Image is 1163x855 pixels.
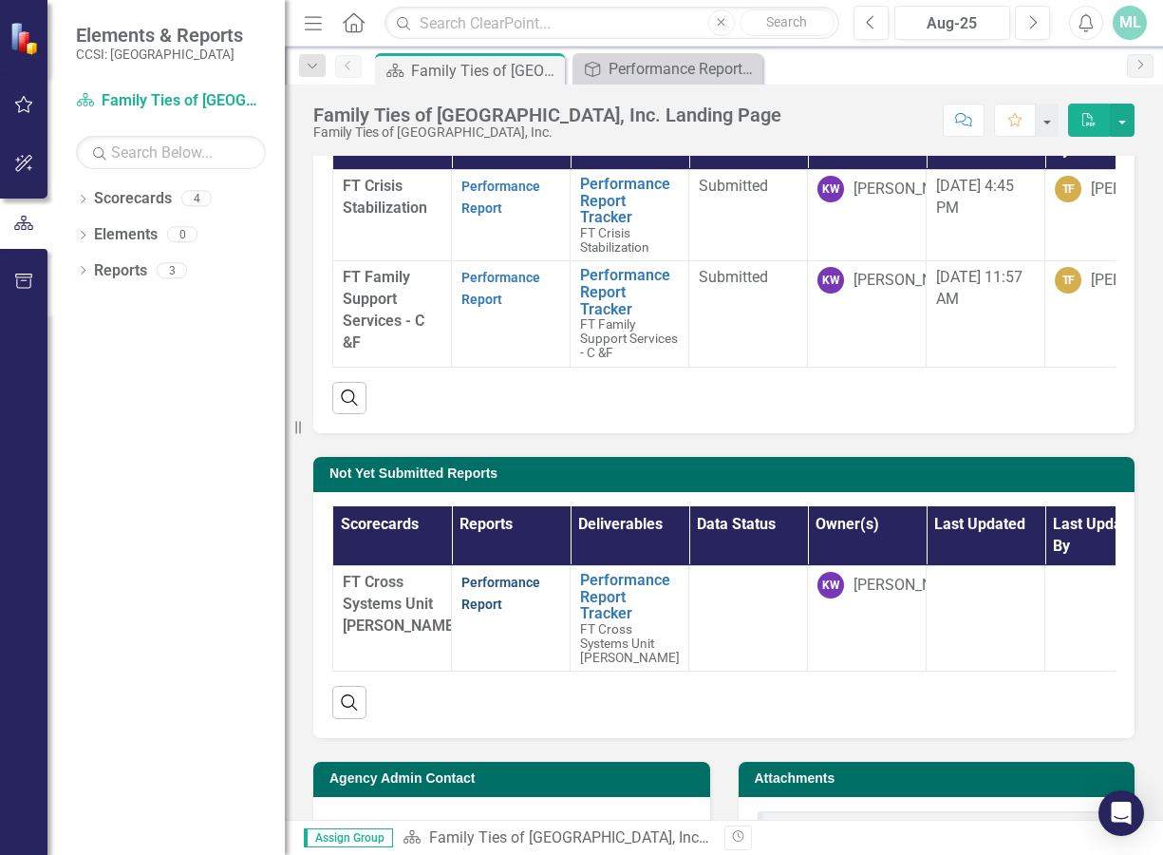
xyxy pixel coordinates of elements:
a: Family Ties of [GEOGRAPHIC_DATA], Inc. [429,828,709,846]
td: Double-Click to Edit Right Click for Context Menu [571,566,689,672]
a: Performance Report Tracker [577,57,758,81]
div: » [403,827,710,849]
div: 3 [157,262,187,278]
h3: Attachments [755,771,1126,786]
span: FT Crisis Stabilization [343,177,427,217]
span: Submitted [699,177,768,195]
div: KW [817,267,844,294]
td: Double-Click to Edit Right Click for Context Menu [571,261,689,367]
div: [DATE] 11:57 AM [936,267,1035,311]
a: Scorecards [94,188,172,210]
td: Double-Click to Edit [689,170,808,261]
span: Elements & Reports [76,24,243,47]
a: Elements [94,224,158,246]
a: Performance Report Tracker [580,572,680,622]
td: Double-Click to Edit [689,566,808,672]
input: Search Below... [76,136,266,169]
a: Performance Report Tracker [580,267,679,317]
span: FT Crisis Stabilization [580,225,649,255]
div: TF [1055,267,1081,294]
small: CCSI: [GEOGRAPHIC_DATA] [76,47,243,62]
a: Performance Report [461,575,540,612]
td: Double-Click to Edit Right Click for Context Menu [571,170,689,261]
h3: Not Yet Submitted Reports [329,466,1125,481]
div: Family Ties of [GEOGRAPHIC_DATA], Inc. Landing Page [313,104,781,125]
div: 4 [181,191,212,207]
td: Double-Click to Edit [689,261,808,367]
div: Aug-25 [901,12,1004,35]
span: FT Family Support Services - C &F [580,316,678,360]
a: Family Ties of [GEOGRAPHIC_DATA], Inc. [76,90,266,112]
button: Aug-25 [894,6,1011,40]
span: Assign Group [304,828,393,847]
div: [PERSON_NAME] [853,179,967,200]
span: FT Family Support Services - C &F [343,268,424,351]
div: KW [817,176,844,202]
span: FT Cross Systems Unit [PERSON_NAME] [343,573,458,635]
img: ClearPoint Strategy [8,20,44,56]
span: Search [766,14,807,29]
div: Performance Report Tracker [609,57,758,81]
div: TF [1055,176,1081,202]
a: Performance Report Tracker [580,176,679,226]
div: Open Intercom Messenger [1098,790,1144,836]
h3: Agency Admin Contact [329,771,701,786]
div: Family Ties of [GEOGRAPHIC_DATA], Inc. Landing Page [411,59,560,83]
div: KW [817,572,844,598]
div: 0 [167,227,197,243]
div: [PERSON_NAME] [853,270,967,292]
span: Submitted [699,268,768,286]
div: [DATE] 4:45 PM [936,176,1035,219]
input: Search ClearPoint... [385,7,838,40]
a: Performance Report [461,270,540,307]
span: FT Cross Systems Unit [PERSON_NAME] [580,621,680,665]
button: ML [1113,6,1147,40]
a: Reports [94,260,147,282]
button: Search [740,9,835,36]
a: Performance Report [461,179,540,216]
div: [PERSON_NAME] [853,575,967,597]
div: Family Ties of [GEOGRAPHIC_DATA], Inc. [313,125,781,140]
